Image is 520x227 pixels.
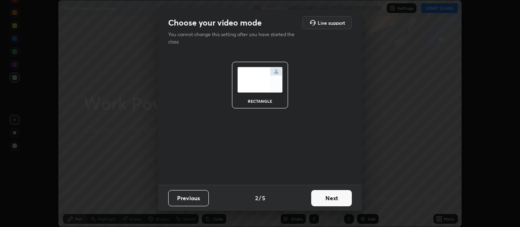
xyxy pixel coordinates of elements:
p: You cannot change this setting after you have started the class [168,31,300,45]
button: Next [311,190,352,206]
h4: / [259,194,261,202]
h4: 2 [255,194,258,202]
div: rectangle [244,99,276,103]
h5: Live support [318,20,345,25]
img: normalScreenIcon.ae25ed63.svg [237,67,283,93]
h2: Choose your video mode [168,17,262,28]
button: Previous [168,190,209,206]
h4: 5 [262,194,265,202]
